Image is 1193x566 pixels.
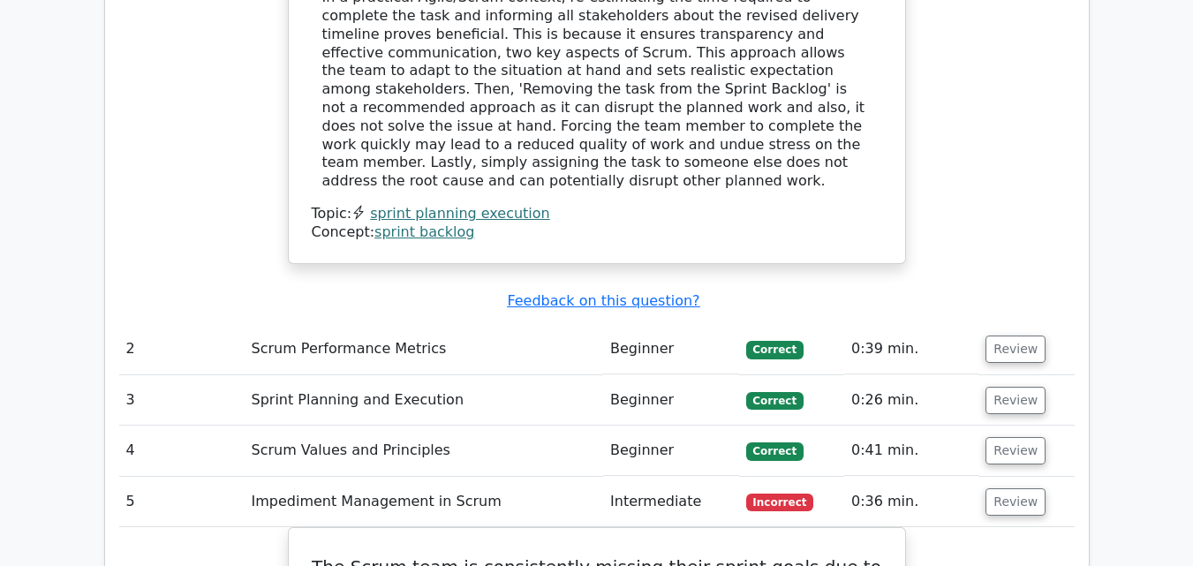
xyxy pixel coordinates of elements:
[844,426,978,476] td: 0:41 min.
[985,437,1046,464] button: Review
[603,375,739,426] td: Beginner
[370,205,550,222] a: sprint planning execution
[603,426,739,476] td: Beginner
[746,494,814,511] span: Incorrect
[746,341,804,358] span: Correct
[244,426,603,476] td: Scrum Values and Principles
[746,442,804,460] span: Correct
[844,477,978,527] td: 0:36 min.
[119,477,245,527] td: 5
[119,426,245,476] td: 4
[985,387,1046,414] button: Review
[244,375,603,426] td: Sprint Planning and Execution
[844,324,978,374] td: 0:39 min.
[844,375,978,426] td: 0:26 min.
[985,336,1046,363] button: Review
[985,488,1046,516] button: Review
[746,392,804,410] span: Correct
[312,223,882,242] div: Concept:
[119,324,245,374] td: 2
[603,477,739,527] td: Intermediate
[244,477,603,527] td: Impediment Management in Scrum
[603,324,739,374] td: Beginner
[507,292,699,309] a: Feedback on this question?
[374,223,474,240] a: sprint backlog
[312,205,882,223] div: Topic:
[244,324,603,374] td: Scrum Performance Metrics
[119,375,245,426] td: 3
